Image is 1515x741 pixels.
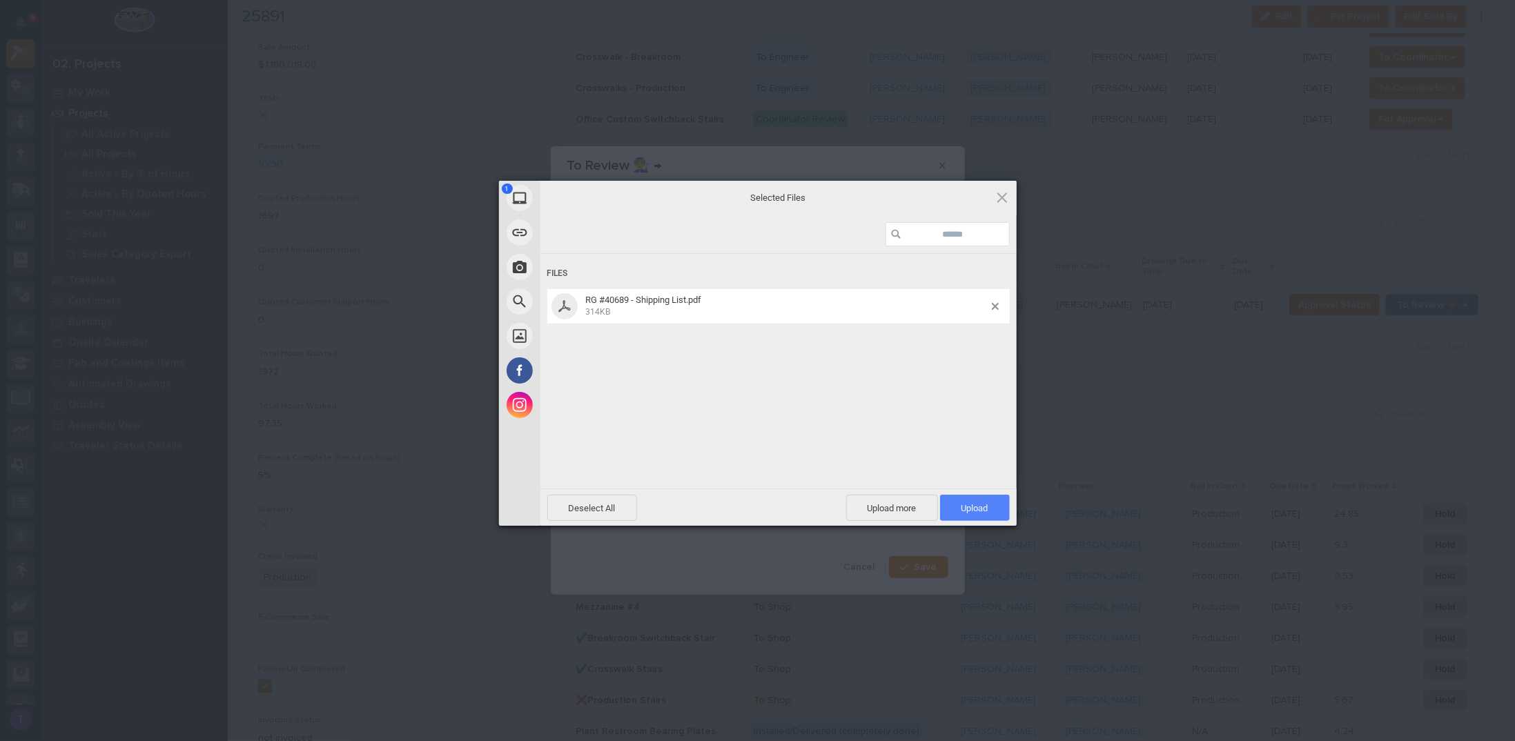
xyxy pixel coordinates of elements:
[586,295,702,305] span: RG #40689 - Shipping List.pdf
[641,192,917,204] span: Selected Files
[499,353,665,388] div: Facebook
[940,495,1010,521] span: Upload
[499,319,665,353] div: Unsplash
[499,388,665,422] div: Instagram
[547,261,1010,286] div: Files
[582,295,992,317] span: RG #40689 - Shipping List.pdf
[502,184,513,194] span: 1
[499,215,665,250] div: Link (URL)
[961,503,988,513] span: Upload
[499,284,665,319] div: Web Search
[499,250,665,284] div: Take Photo
[846,495,938,521] span: Upload more
[547,495,637,521] span: Deselect All
[586,307,611,317] span: 314KB
[995,190,1010,205] span: Click here or hit ESC to close picker
[499,181,665,215] div: My Device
